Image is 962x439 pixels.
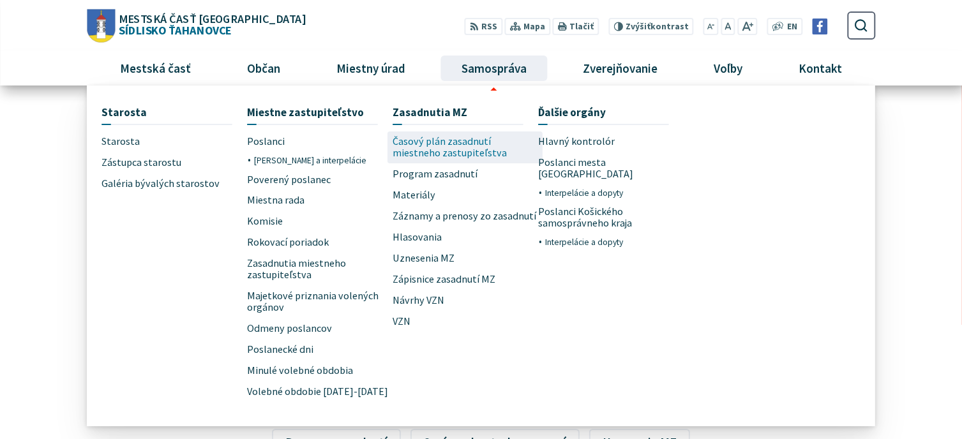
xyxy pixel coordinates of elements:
[101,100,232,124] a: Starosta
[545,184,623,201] span: Interpelácie a dopyty
[247,360,393,381] a: Minulé volebné obdobia
[247,190,393,211] a: Miestna rada
[776,51,866,86] a: Kontakt
[247,100,378,124] a: Miestne zastupiteľstvo
[96,51,214,86] a: Mestská časť
[101,100,147,124] span: Starosta
[456,51,531,86] span: Samospráva
[393,227,442,248] span: Hlasovania
[247,381,388,402] span: Volebné obdobie [DATE]-[DATE]
[247,285,393,318] a: Majetkové priznania volených orgánov
[242,51,285,86] span: Občan
[393,163,538,184] a: Program zasadnutí
[538,100,669,124] a: Ďalšie orgány
[393,205,538,227] a: Záznamy a prenosy zo zasadnutí
[393,131,538,164] a: Časový plán zasadnutí miestneho zastupiteľstva
[101,152,247,173] a: Zástupca starostu
[560,51,681,86] a: Zverejňovanie
[439,51,550,86] a: Samospráva
[393,311,538,332] a: VZN
[247,360,353,381] span: Minulé volebné obdobia
[115,51,195,86] span: Mestská časť
[247,253,393,286] a: Zasadnutia miestneho zastupiteľstva
[393,100,523,124] a: Zasadnutia MZ
[784,20,801,34] a: EN
[545,234,684,250] a: Interpelácie a dopyty
[247,169,331,190] span: Poverený poslanec
[505,18,550,35] a: Mapa
[247,190,304,211] span: Miestna rada
[608,18,693,35] button: Zvýšiťkontrast
[393,290,444,311] span: Návrhy VZN
[115,13,305,36] span: Sídlisko Ťahanovce
[737,18,757,35] button: Zväčšiť veľkosť písma
[523,20,545,34] span: Mapa
[393,248,455,269] span: Uznesenia MZ
[794,51,847,86] span: Kontakt
[393,205,536,227] span: Záznamy a prenosy zo zasadnutí
[393,184,538,205] a: Materiály
[247,211,393,232] a: Komisie
[569,22,594,32] span: Tlačiť
[393,269,495,290] span: Zápisnice zasadnutí MZ
[553,18,599,35] button: Tlačiť
[626,22,689,32] span: kontrast
[393,100,467,124] span: Zasadnutia MZ
[247,339,313,360] span: Poslanecké dni
[545,184,684,201] a: Interpelácie a dopyty
[101,173,220,194] span: Galéria bývalých starostov
[247,100,364,124] span: Miestne zastupiteľstvo
[87,9,305,42] a: Logo Sídlisko Ťahanovce, prejsť na domovskú stránku.
[787,20,797,34] span: EN
[331,51,410,86] span: Miestny úrad
[538,131,684,153] a: Hlavný kontrolór
[223,51,303,86] a: Občan
[538,100,606,124] span: Ďalšie orgány
[247,131,285,153] span: Poslanci
[101,131,140,153] span: Starosta
[247,131,393,153] a: Poslanci
[538,202,684,234] a: Poslanci Košického samosprávneho kraja
[481,20,497,34] span: RSS
[247,318,332,339] span: Odmeny poslancov
[247,232,329,253] span: Rokovací poriadok
[247,232,393,253] a: Rokovací poriadok
[254,152,366,168] span: [PERSON_NAME] a interpelácie
[254,152,393,168] a: [PERSON_NAME] a interpelácie
[87,9,115,42] img: Prejsť na domovskú stránku
[578,51,663,86] span: Zverejňovanie
[393,311,410,332] span: VZN
[812,19,828,34] img: Prejsť na Facebook stránku
[393,227,538,248] a: Hlasovania
[465,18,502,35] a: RSS
[247,339,393,360] a: Poslanecké dni
[101,152,181,173] span: Zástupca starostu
[393,290,538,311] a: Návrhy VZN
[691,51,766,86] a: Voľby
[393,163,477,184] span: Program zasadnutí
[247,211,283,232] span: Komisie
[538,131,615,153] span: Hlavný kontrolór
[393,184,435,205] span: Materiály
[393,248,538,269] a: Uznesenia MZ
[101,131,247,153] a: Starosta
[247,169,393,190] a: Poverený poslanec
[538,152,684,184] a: Poslanci mesta [GEOGRAPHIC_DATA]
[626,21,650,32] span: Zvýšiť
[247,318,393,339] a: Odmeny poslancov
[721,18,735,35] button: Nastaviť pôvodnú veľkosť písma
[101,173,247,194] a: Galéria bývalých starostov
[119,13,305,24] span: Mestská časť [GEOGRAPHIC_DATA]
[393,269,538,290] a: Zápisnice zasadnutí MZ
[313,51,428,86] a: Miestny úrad
[545,234,623,250] span: Interpelácie a dopyty
[703,18,719,35] button: Zmenšiť veľkosť písma
[709,51,748,86] span: Voľby
[247,381,393,402] a: Volebné obdobie [DATE]-[DATE]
